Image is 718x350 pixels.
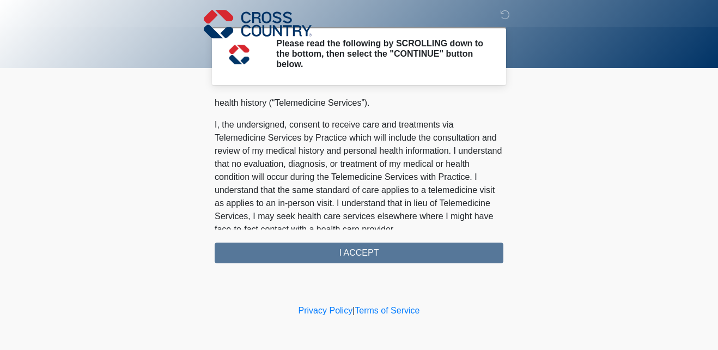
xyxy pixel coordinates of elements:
[215,118,503,236] p: I, the undersigned, consent to receive care and treatments via Telemedicine Services by Practice ...
[276,38,487,70] h2: Please read the following by SCROLLING down to the bottom, then select the "CONTINUE" button below.
[299,306,353,315] a: Privacy Policy
[223,38,255,71] img: Agent Avatar
[355,306,419,315] a: Terms of Service
[352,306,355,315] a: |
[204,8,312,40] img: Cross Country Logo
